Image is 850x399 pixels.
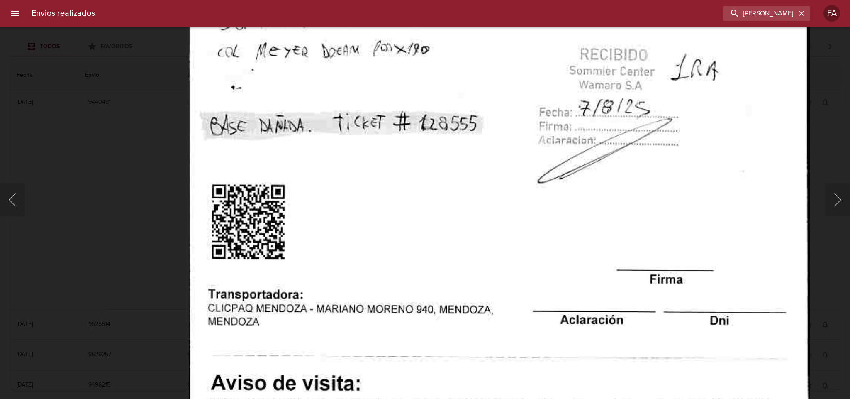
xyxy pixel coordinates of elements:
[723,6,796,21] input: buscar
[5,3,25,23] button: menu
[823,5,840,22] div: Abrir información de usuario
[32,7,95,20] h6: Envios realizados
[823,5,840,22] div: FA
[825,183,850,216] button: Siguiente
